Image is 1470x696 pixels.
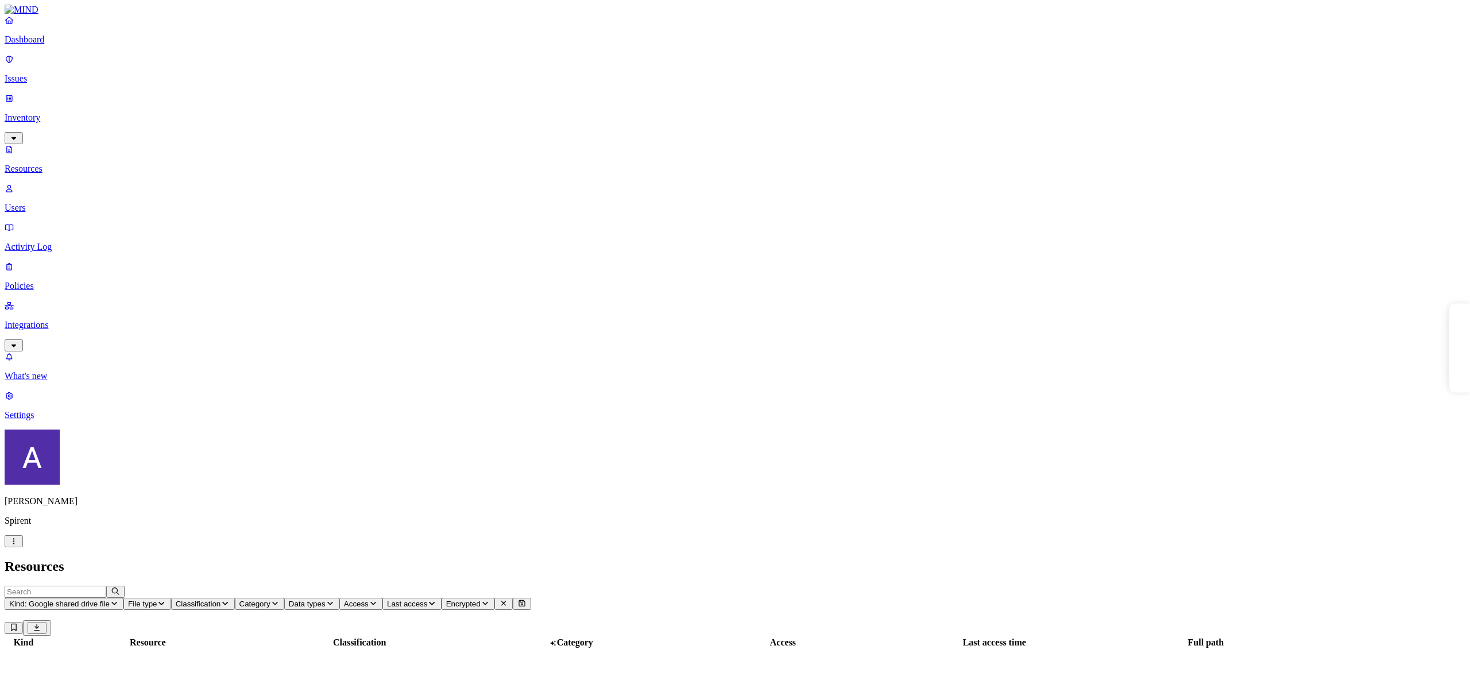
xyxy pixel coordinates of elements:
[128,600,157,608] span: File type
[5,5,1465,15] a: MIND
[5,183,1465,213] a: Users
[5,320,1465,330] p: Integrations
[5,300,1465,350] a: Integrations
[5,164,1465,174] p: Resources
[5,203,1465,213] p: Users
[5,410,1465,420] p: Settings
[5,93,1465,142] a: Inventory
[387,600,427,608] span: Last access
[5,559,1465,574] h2: Resources
[239,600,270,608] span: Category
[5,15,1465,45] a: Dashboard
[1101,637,1310,648] div: Full path
[255,637,465,648] div: Classification
[446,600,481,608] span: Encrypted
[9,600,110,608] span: Kind: Google shared drive file
[678,637,887,648] div: Access
[5,74,1465,84] p: Issues
[5,430,60,485] img: Avigail Bronznick
[5,390,1465,420] a: Settings
[5,351,1465,381] a: What's new
[5,5,38,15] img: MIND
[5,144,1465,174] a: Resources
[5,34,1465,45] p: Dashboard
[176,600,221,608] span: Classification
[5,516,1465,526] p: Spirent
[5,496,1465,506] p: [PERSON_NAME]
[5,261,1465,291] a: Policies
[5,54,1465,84] a: Issues
[5,242,1465,252] p: Activity Log
[6,637,41,648] div: Kind
[890,637,1099,648] div: Last access time
[344,600,369,608] span: Access
[5,586,106,598] input: Search
[5,113,1465,123] p: Inventory
[557,637,593,647] span: Category
[5,222,1465,252] a: Activity Log
[5,371,1465,381] p: What's new
[43,637,253,648] div: Resource
[5,281,1465,291] p: Policies
[289,600,326,608] span: Data types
